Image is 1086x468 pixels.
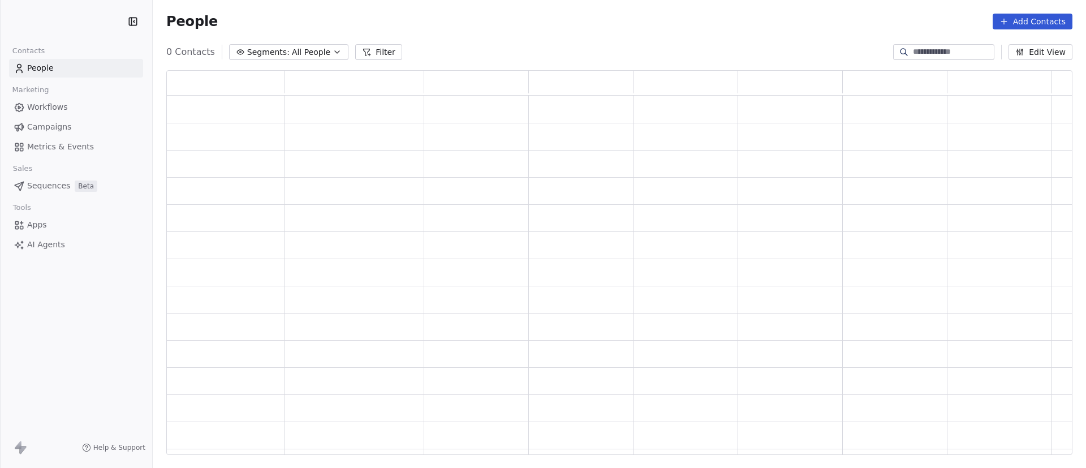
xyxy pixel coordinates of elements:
button: Add Contacts [993,14,1072,29]
span: Contacts [7,42,50,59]
span: Apps [27,219,47,231]
span: Tools [8,199,36,216]
span: AI Agents [27,239,65,251]
span: Sales [8,160,37,177]
span: Marketing [7,81,54,98]
span: Metrics & Events [27,141,94,153]
span: Sequences [27,180,70,192]
button: Edit View [1009,44,1072,60]
a: Apps [9,216,143,234]
a: People [9,59,143,78]
button: Filter [355,44,402,60]
span: Help & Support [93,443,145,452]
a: Help & Support [82,443,145,452]
a: SequencesBeta [9,177,143,195]
span: People [27,62,54,74]
a: Workflows [9,98,143,117]
span: People [166,13,218,30]
span: Workflows [27,101,68,113]
a: AI Agents [9,235,143,254]
span: Beta [75,181,97,192]
a: Campaigns [9,118,143,136]
span: Segments: [247,46,290,58]
a: Metrics & Events [9,138,143,156]
span: Campaigns [27,121,71,133]
span: 0 Contacts [166,45,215,59]
span: All People [292,46,330,58]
